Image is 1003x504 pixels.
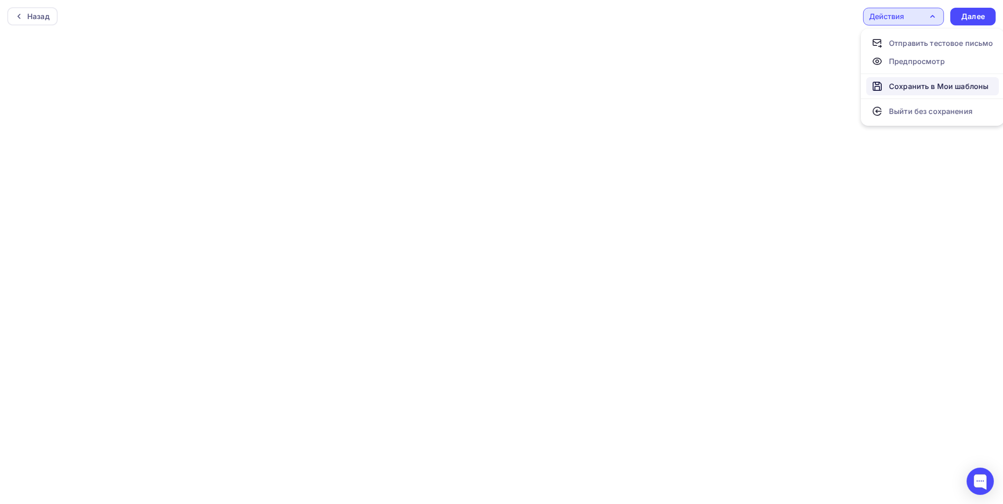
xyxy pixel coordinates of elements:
button: Действия [863,8,944,25]
div: Назад [27,11,49,22]
div: Выйти без сохранения [889,106,973,117]
div: Далее [961,11,985,22]
div: Сохранить в Мои шаблоны [889,81,988,92]
div: Отправить тестовое письмо [889,38,993,49]
div: Действия [869,11,904,22]
div: Предпросмотр [889,56,945,67]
